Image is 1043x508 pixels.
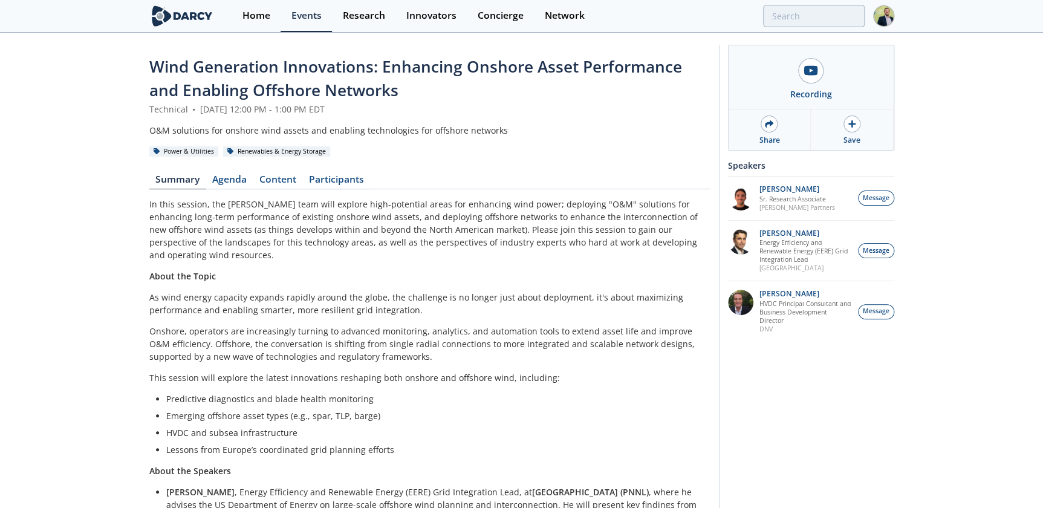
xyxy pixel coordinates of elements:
[759,195,835,203] p: Sr. Research Associate
[149,198,710,261] p: In this session, the [PERSON_NAME] team will explore high-potential areas for enhancing wind powe...
[759,229,851,238] p: [PERSON_NAME]
[223,146,331,157] div: Renewables & Energy Storage
[166,486,235,498] strong: [PERSON_NAME]
[149,56,682,101] span: Wind Generation Innovations: Enhancing Onshore Asset Performance and Enabling Offshore Networks
[728,155,894,176] div: Speakers
[206,175,253,189] a: Agenda
[759,299,851,325] p: HVDC Principal Consultant and Business Development Director
[759,135,779,146] div: Share
[759,238,851,264] p: Energy Efficiency and Renewable Energy (EERE) Grid Integration Lead
[149,175,206,189] a: Summary
[759,264,851,272] p: [GEOGRAPHIC_DATA]
[166,426,702,439] li: HVDC and subsea infrastructure
[406,11,457,21] div: Innovators
[149,465,231,477] strong: About the Speakers
[149,146,219,157] div: Power & Utilities
[728,229,753,255] img: 76c95a87-c68e-4104-8137-f842964b9bbb
[729,45,894,109] a: Recording
[759,325,851,333] p: DNV
[343,11,385,21] div: Research
[728,290,753,315] img: a7c90837-2c3a-4a26-86b5-b32fe3f4a414
[149,124,710,137] div: O&M solutions for onshore wind assets and enabling technologies for offshore networks
[858,190,894,206] button: Message
[166,392,702,405] li: Predictive diagnostics and blade health monitoring
[843,135,860,146] div: Save
[291,11,322,21] div: Events
[863,307,889,316] span: Message
[728,185,753,210] img: 26c34c91-05b5-44cd-9eb8-fbe8adb38672
[763,5,865,27] input: Advanced Search
[759,203,835,212] p: [PERSON_NAME] Partners
[166,409,702,422] li: Emerging offshore asset types (e.g., spar, TLP, barge)
[190,103,198,115] span: •
[149,371,710,384] p: This session will explore the latest innovations reshaping both onshore and offshore wind, includ...
[759,290,851,298] p: [PERSON_NAME]
[166,443,702,456] li: Lessons from Europe’s coordinated grid planning efforts
[532,486,649,498] strong: [GEOGRAPHIC_DATA] (PNNL)
[253,175,303,189] a: Content
[149,103,710,116] div: Technical [DATE] 12:00 PM - 1:00 PM EDT
[873,5,894,27] img: Profile
[858,243,894,258] button: Message
[863,246,889,256] span: Message
[858,304,894,319] button: Message
[303,175,371,189] a: Participants
[863,194,889,203] span: Message
[790,88,832,100] div: Recording
[242,11,270,21] div: Home
[545,11,585,21] div: Network
[149,325,710,363] p: Onshore, operators are increasingly turning to advanced monitoring, analytics, and automation too...
[149,291,710,316] p: As wind energy capacity expands rapidly around the globe, the challenge is no longer just about d...
[149,270,216,282] strong: About the Topic
[759,185,835,194] p: [PERSON_NAME]
[478,11,524,21] div: Concierge
[149,5,215,27] img: logo-wide.svg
